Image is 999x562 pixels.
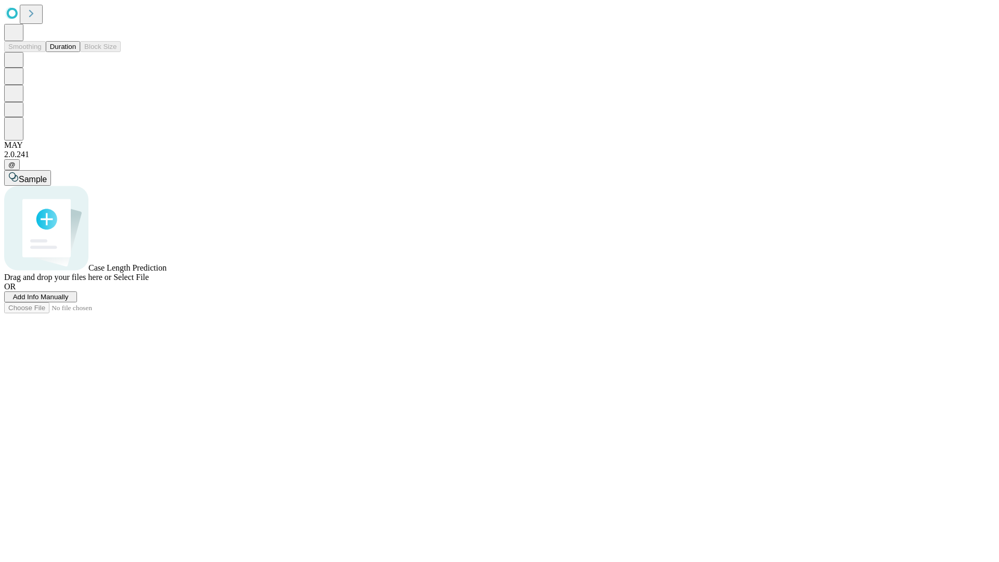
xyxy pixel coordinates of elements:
[8,161,16,169] span: @
[46,41,80,52] button: Duration
[4,291,77,302] button: Add Info Manually
[88,263,166,272] span: Case Length Prediction
[113,273,149,282] span: Select File
[4,273,111,282] span: Drag and drop your files here or
[4,140,995,150] div: MAY
[4,150,995,159] div: 2.0.241
[80,41,121,52] button: Block Size
[19,175,47,184] span: Sample
[13,293,69,301] span: Add Info Manually
[4,159,20,170] button: @
[4,282,16,291] span: OR
[4,41,46,52] button: Smoothing
[4,170,51,186] button: Sample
